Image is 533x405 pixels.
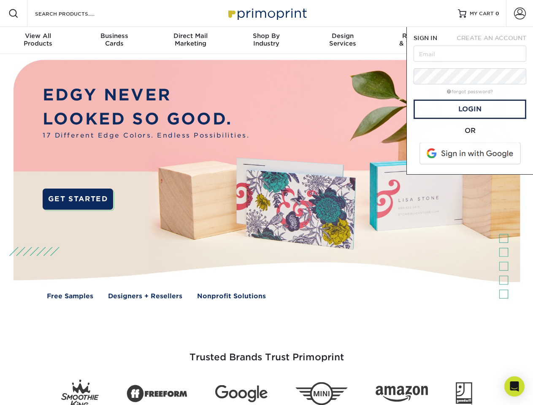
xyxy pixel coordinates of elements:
div: Services [305,32,381,47]
span: Resources [381,32,457,40]
a: Nonprofit Solutions [197,292,266,301]
span: MY CART [470,10,494,17]
div: Industry [228,32,304,47]
h3: Trusted Brands Trust Primoprint [20,332,514,373]
a: DesignServices [305,27,381,54]
img: Google [215,385,268,402]
span: CREATE AN ACCOUNT [457,35,526,41]
a: Resources& Templates [381,27,457,54]
span: 17 Different Edge Colors. Endless Possibilities. [43,131,249,140]
input: SEARCH PRODUCTS..... [34,8,116,19]
a: forgot password? [447,89,493,94]
span: Business [76,32,152,40]
a: Login [414,100,526,119]
a: GET STARTED [43,189,113,210]
div: Marketing [152,32,228,47]
a: BusinessCards [76,27,152,54]
a: Designers + Resellers [108,292,182,301]
span: Shop By [228,32,304,40]
div: & Templates [381,32,457,47]
img: Primoprint [225,4,309,22]
div: OR [414,126,526,136]
a: Shop ByIndustry [228,27,304,54]
span: 0 [495,11,499,16]
span: Direct Mail [152,32,228,40]
span: SIGN IN [414,35,437,41]
div: Open Intercom Messenger [504,376,525,397]
img: Amazon [376,386,428,402]
a: Free Samples [47,292,93,301]
img: Goodwill [456,382,472,405]
p: EDGY NEVER [43,83,249,107]
input: Email [414,46,526,62]
div: Cards [76,32,152,47]
p: LOOKED SO GOOD. [43,107,249,131]
a: Direct MailMarketing [152,27,228,54]
span: Design [305,32,381,40]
